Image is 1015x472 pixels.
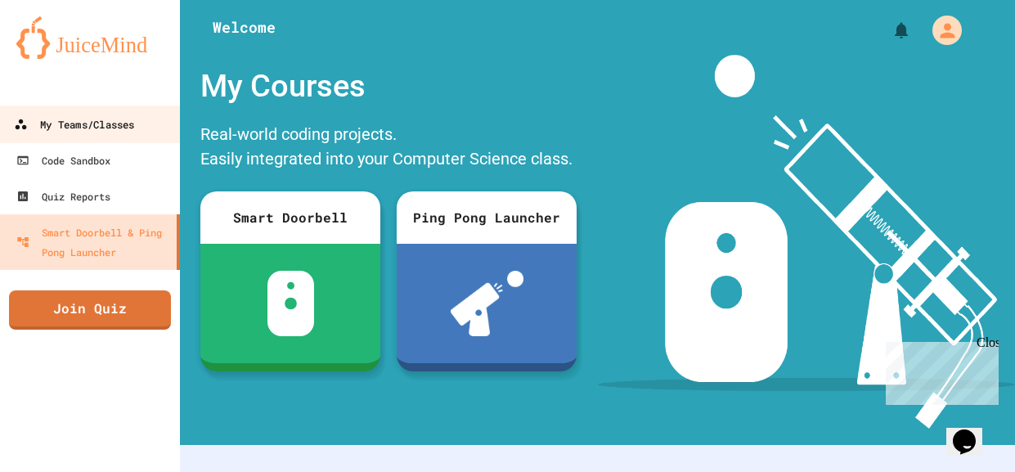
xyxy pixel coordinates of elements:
[7,7,113,104] div: Chat with us now!Close
[9,290,171,330] a: Join Quiz
[946,407,999,456] iframe: chat widget
[267,271,314,336] img: sdb-white.svg
[451,271,523,336] img: ppl-with-ball.png
[397,191,577,244] div: Ping Pong Launcher
[879,335,999,405] iframe: chat widget
[16,16,164,59] img: logo-orange.svg
[192,118,585,179] div: Real-world coding projects. Easily integrated into your Computer Science class.
[915,11,966,49] div: My Account
[16,187,110,206] div: Quiz Reports
[16,151,110,170] div: Code Sandbox
[861,16,915,44] div: My Notifications
[16,223,170,262] div: Smart Doorbell & Ping Pong Launcher
[200,191,380,244] div: Smart Doorbell
[14,115,134,135] div: My Teams/Classes
[192,55,585,118] div: My Courses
